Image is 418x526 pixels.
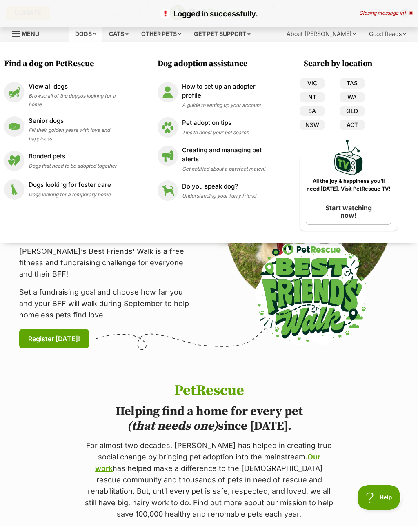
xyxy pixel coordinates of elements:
[158,146,178,166] img: Creating and managing pet alerts
[83,440,335,520] p: For almost two decades, [PERSON_NAME] has helped in creating true social change by bringing pet a...
[4,151,129,171] a: Bonded pets Bonded pets Dogs that need to be adopted together
[300,106,325,116] a: SA
[182,146,275,164] p: Creating and managing pet alerts
[340,78,365,89] a: TAS
[83,383,335,399] h1: PetRescue
[182,193,256,199] span: Understanding your furry friend
[4,151,24,171] img: Bonded pets
[188,26,256,42] div: Get pet support
[158,146,275,173] a: Creating and managing pet alerts Creating and managing pet alerts Get notified about a pawfect ma...
[334,140,363,175] img: PetRescue TV logo
[29,116,129,126] p: Senior dogs
[103,26,134,42] div: Cats
[29,191,111,198] span: Dogs looking for a temporary home
[19,329,89,348] a: Register [DATE]!
[22,30,39,37] span: Menu
[12,26,45,40] a: Menu
[158,180,178,201] img: Do you speak dog?
[4,179,24,200] img: Dogs looking for foster care
[340,120,365,130] a: ACT
[182,182,256,191] p: Do you speak dog?
[158,180,275,201] a: Do you speak dog? Do you speak dog? Understanding your furry friend
[182,118,249,128] p: Pet adoption tips
[29,152,117,161] p: Bonded pets
[4,82,129,108] a: View all dogs View all dogs Browse all of the doggos looking for a home
[182,166,265,172] span: Get notified about a pawfect match!
[158,117,178,138] img: Pet adoption tips
[306,198,391,225] a: Start watching now!
[4,179,129,200] a: Dogs looking for foster care Dogs looking for foster care Dogs looking for a temporary home
[281,26,362,42] div: About [PERSON_NAME]
[127,418,218,434] i: (that needs one)
[29,93,116,107] span: Browse all of the doggos looking for a home
[158,82,178,102] img: How to set up an adopter profile
[340,106,365,116] a: QLD
[19,246,196,280] p: [PERSON_NAME]’s Best Friends' Walk is a free fitness and fundraising challenge for everyone and t...
[29,127,110,142] span: Fill their golden years with love and happiness
[363,26,412,42] div: Good Reads
[69,26,102,42] div: Dogs
[158,58,279,70] h3: Dog adoption assistance
[300,92,325,102] a: NT
[4,82,24,102] img: View all dogs
[340,92,365,102] a: WA
[95,453,320,473] a: Our work
[304,58,398,70] h3: Search by location
[158,117,275,138] a: Pet adoption tips Pet adoption tips Tips to boost your pet search
[182,102,261,108] span: A guide to setting up your account
[19,286,196,321] p: Set a fundraising goal and choose how far you and your BFF will walk during September to help hom...
[182,82,275,100] p: How to set up an adopter profile
[300,120,325,130] a: NSW
[158,82,275,109] a: How to set up an adopter profile How to set up an adopter profile A guide to setting up your account
[83,404,335,433] h2: Helping find a home for every pet since [DATE].
[4,116,129,142] a: Senior dogs Senior dogs Fill their golden years with love and happiness
[306,178,391,193] p: All the joy & happiness you’ll need [DATE]. Visit PetRescue TV!
[4,116,24,137] img: Senior dogs
[29,180,111,190] p: Dogs looking for foster care
[358,485,402,510] iframe: Help Scout Beacon - Open
[136,26,187,42] div: Other pets
[29,82,129,91] p: View all dogs
[300,78,325,89] a: VIC
[29,163,117,169] span: Dogs that need to be adopted together
[4,58,133,70] h3: Find a dog on PetRescue
[182,129,249,135] span: Tips to boost your pet search
[28,334,80,344] span: Register [DATE]!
